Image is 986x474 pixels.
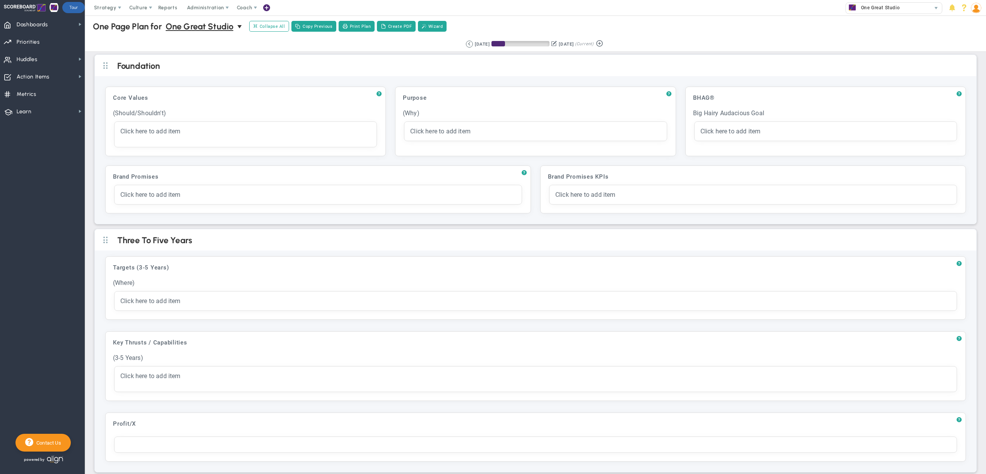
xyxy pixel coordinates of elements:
div: click to edit [115,122,377,147]
span: Collapse All [253,23,285,30]
span: Click here to add item [410,128,471,135]
span: Click here to add item [120,128,181,135]
div: Brand Promises KPIs [544,170,962,184]
div: Key Thrusts / Capabilities [110,336,962,350]
span: Click here to add item [700,128,761,135]
span: (Current) [575,41,594,48]
div: click to edit [115,185,522,204]
span: Coach [237,5,252,10]
div: (Should/Shouldn't) [110,106,382,120]
div: click to edit [115,367,957,392]
h2: Foundation [117,61,967,72]
button: Create PDF [377,21,416,32]
span: Dashboards [17,17,48,33]
div: Core Values [110,91,382,105]
div: (Why) [399,106,671,120]
span: One Great Studio [857,3,900,13]
div: Period Progress: 23% Day 21 of 90 with 69 remaining. [491,41,549,46]
button: Print Plan [339,21,375,32]
button: Collapse All [249,21,289,32]
img: 33246.Company.photo [847,3,857,12]
div: click to edit [549,185,957,204]
span: Click here to add item [120,372,181,380]
div: [DATE] [559,41,573,48]
span: select [237,20,243,33]
div: Targets (3-5 Years) [110,261,962,275]
span: Action Items [17,69,50,85]
h2: Three To Five Years [117,235,967,247]
span: Administration [187,5,224,10]
div: BHAG® [690,91,962,105]
div: (3-5 Years) [110,351,962,365]
span: Click here to add item [555,191,616,198]
div: click to edit [115,292,957,310]
button: Go to previous period [466,41,473,48]
button: Wizard [418,21,447,32]
span: One Great Studio [166,20,234,33]
div: Purpose [399,91,671,105]
span: Strategy [94,5,116,10]
span: Click here to add item [120,297,181,305]
img: 206521.Person.photo [971,3,981,13]
div: (Where) [110,276,962,290]
div: [DATE] [475,41,490,48]
span: select [931,3,942,14]
div: Profit/X [110,417,962,431]
span: Contact Us [33,440,61,446]
div: Brand Promises [110,170,527,184]
div: Powered by Align [15,454,95,465]
span: Huddles [17,51,38,68]
div: click to edit [404,122,666,141]
span: One Page Plan for [93,21,162,32]
div: click to edit [695,122,957,141]
span: Click here to add item [120,191,181,198]
button: Copy Previous [291,21,336,32]
span: Metrics [17,86,36,102]
span: Priorities [17,34,40,50]
span: Culture [129,5,147,10]
div: Big Hairy Audacious Goal [690,106,962,120]
span: Learn [17,104,31,120]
